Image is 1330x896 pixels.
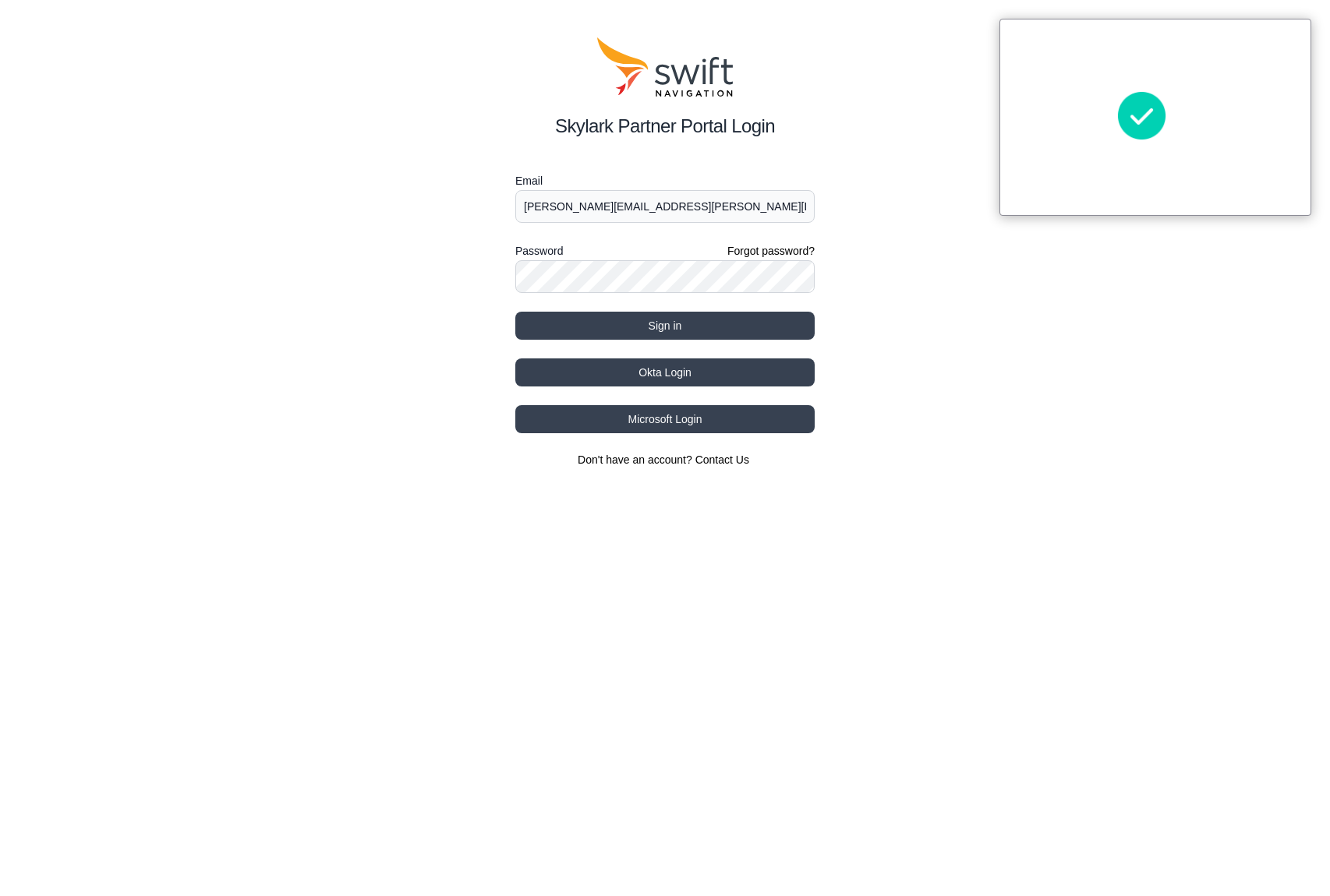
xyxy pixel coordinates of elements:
[1116,90,1198,141] span: Success
[515,452,815,467] section: Don't have an account?
[515,312,815,340] button: Sign in
[515,171,815,190] label: Email
[695,453,749,466] a: Contact Us
[515,242,563,260] label: Password
[515,112,815,140] h2: Skylark Partner Portal Login
[515,358,815,386] button: Okta Login
[515,405,815,433] button: Microsoft Login
[727,243,815,259] a: Forgot password?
